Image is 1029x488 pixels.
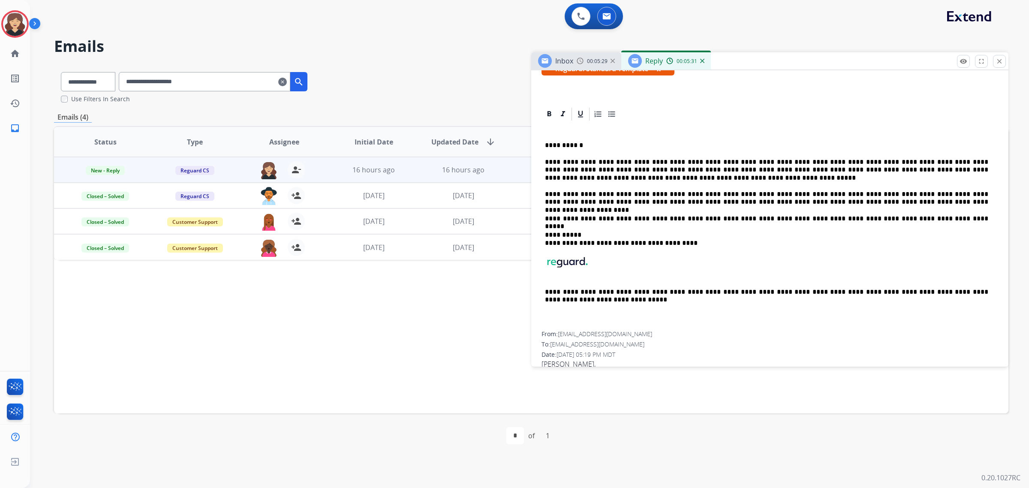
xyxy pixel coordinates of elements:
span: Reply [645,56,663,66]
span: Reguard CS [175,192,214,201]
span: [DATE] [363,191,385,200]
img: avatar [3,12,27,36]
mat-icon: person_remove [291,165,301,175]
span: Inbox [555,56,573,66]
span: [DATE] [453,243,474,252]
mat-icon: history [10,98,20,108]
img: agent-avatar [260,187,277,205]
span: [DATE] [453,191,474,200]
div: Bold [543,108,556,120]
mat-icon: person_add [291,216,301,226]
mat-icon: clear [278,77,287,87]
mat-icon: close [996,57,1003,65]
span: Customer Support [167,244,223,253]
div: Underline [574,108,587,120]
mat-icon: remove_red_eye [960,57,967,65]
span: New - Reply [86,166,125,175]
span: 00:05:29 [587,58,608,65]
img: agent-avatar [260,213,277,231]
span: Closed – Solved [81,217,129,226]
mat-icon: arrow_downward [485,137,496,147]
label: Use Filters In Search [71,95,130,103]
span: [DATE] [363,217,385,226]
span: Type [187,137,203,147]
img: agent-avatar [260,161,277,179]
div: From: [542,330,998,338]
span: [EMAIL_ADDRESS][DOMAIN_NAME] [558,330,652,338]
span: Initial Date [355,137,393,147]
mat-icon: person_add [291,242,301,253]
div: Ordered List [592,108,605,120]
span: Closed – Solved [81,192,129,201]
img: agent-avatar [260,239,277,257]
span: [DATE] [363,243,385,252]
span: [DATE] [453,217,474,226]
div: Italic [557,108,569,120]
p: Emails (4) [54,112,92,123]
span: [EMAIL_ADDRESS][DOMAIN_NAME] [550,340,644,348]
span: Status [94,137,117,147]
span: Closed – Solved [81,244,129,253]
div: To: [542,340,998,349]
mat-icon: home [10,48,20,59]
span: Updated Date [431,137,478,147]
span: [PERSON_NAME], [542,359,998,441]
span: 16 hours ago [352,165,395,175]
mat-icon: list_alt [10,73,20,84]
div: Bullet List [605,108,618,120]
span: Customer Support [167,217,223,226]
span: Reguard CS [175,166,214,175]
span: [DATE] 05:19 PM MDT [557,350,615,358]
mat-icon: fullscreen [978,57,985,65]
h2: Emails [54,38,1008,55]
span: 16 hours ago [442,165,484,175]
div: Date: [542,350,998,359]
mat-icon: search [294,77,304,87]
mat-icon: inbox [10,123,20,133]
mat-icon: person_add [291,190,301,201]
div: 1 [539,427,557,444]
p: 0.20.1027RC [981,473,1020,483]
span: Assignee [269,137,299,147]
span: 00:05:31 [677,58,697,65]
div: of [528,431,535,441]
